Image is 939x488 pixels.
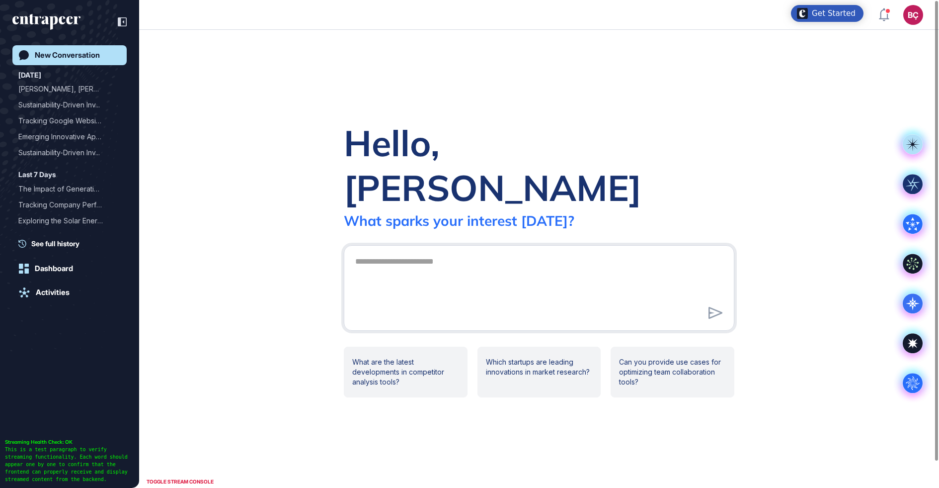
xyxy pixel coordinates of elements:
a: Activities [12,283,127,302]
div: Sustainability-Driven Investment Strategies in the Global Glass and Chemicals Industry and the Im... [18,145,121,161]
div: Open Get Started checklist [791,5,863,22]
div: Get Started [812,8,856,18]
div: New Conversation [35,51,100,60]
div: Activities [36,288,70,297]
div: Sustainability-Driven Inv... [18,145,113,161]
div: Last 7 Days [18,169,56,181]
div: The Impact of Generative ... [18,181,113,197]
div: entrapeer-logo [12,14,80,30]
div: The Impact of Generative AI on Enterprise IT Services and Opportunities for KoçSistem in System I... [18,181,121,197]
div: Tracking Company Performance: UiPath [18,197,121,213]
span: See full history [31,238,79,249]
div: Which startups are leading innovations in market research? [477,347,601,397]
div: [DATE] [18,69,41,81]
div: What sparks your interest [DATE]? [344,212,574,229]
a: Dashboard [12,259,127,279]
div: Dashboard [35,264,73,273]
button: BÇ [903,5,923,25]
a: New Conversation [12,45,127,65]
div: Düşen Soda Külü Fiyatları... [18,229,113,245]
div: Sustainability-Driven Inv... [18,97,113,113]
div: What are the latest developments in competitor analysis tools? [344,347,468,397]
div: Can you provide use cases for optimizing team collaboration tools? [611,347,734,397]
div: Erazer, Asus ROG ve Asus TUF Serisi'nin Rakiplerini Analiz Etme [18,81,121,97]
div: TOGGLE STREAM CONSOLE [144,476,216,488]
div: Exploring the Solar Energ... [18,213,113,229]
div: Emerging Innovative Appli... [18,129,113,145]
div: Tracking Google Website Access [18,113,121,129]
div: Exploring the Solar Energy Glass Market: Trends, Technologies, and Opportunities [18,213,121,229]
div: Emerging Innovative Applications in the Glass Industry and Their Impact on Investment Strategies [18,129,121,145]
div: Hello, [PERSON_NAME] [344,120,734,210]
div: [PERSON_NAME], [PERSON_NAME] ve Asus ... [18,81,113,97]
div: Tracking Google Website A... [18,113,113,129]
div: Sustainability-Driven Investment Strategies in the Global Glass and Chemicals Industry: Impact of... [18,97,121,113]
div: Düşen Soda Külü Fiyatlarının Büyük Tedarikçiler Tarafından Çözümü [18,229,121,245]
img: launcher-image-alternative-text [797,8,808,19]
a: See full history [18,238,127,249]
div: Tracking Company Performa... [18,197,113,213]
